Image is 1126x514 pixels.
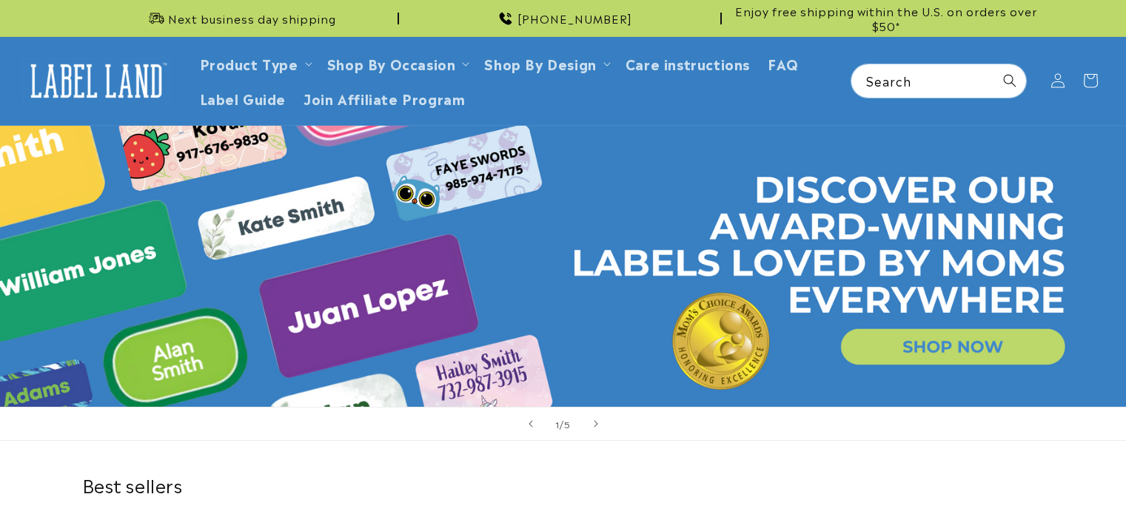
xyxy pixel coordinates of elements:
[517,11,632,26] span: [PHONE_NUMBER]
[191,46,318,81] summary: Product Type
[564,416,571,431] span: 5
[560,416,564,431] span: /
[17,53,176,109] a: Label Land
[327,55,456,72] span: Shop By Occasion
[515,408,547,440] button: Previous slide
[768,55,799,72] span: FAQ
[728,4,1045,33] span: Enjoy free shipping within the U.S. on orders over $50*
[993,64,1026,97] button: Search
[200,53,298,73] a: Product Type
[626,55,750,72] span: Care instructions
[318,46,476,81] summary: Shop By Occasion
[484,53,596,73] a: Shop By Design
[580,408,612,440] button: Next slide
[22,58,170,104] img: Label Land
[304,89,465,106] span: Join Affiliate Program
[168,11,336,26] span: Next business day shipping
[82,473,1045,496] h2: Best sellers
[555,416,560,431] span: 1
[475,46,616,81] summary: Shop By Design
[295,81,474,115] a: Join Affiliate Program
[759,46,808,81] a: FAQ
[200,89,286,106] span: Label Guide
[617,46,759,81] a: Care instructions
[191,81,295,115] a: Label Guide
